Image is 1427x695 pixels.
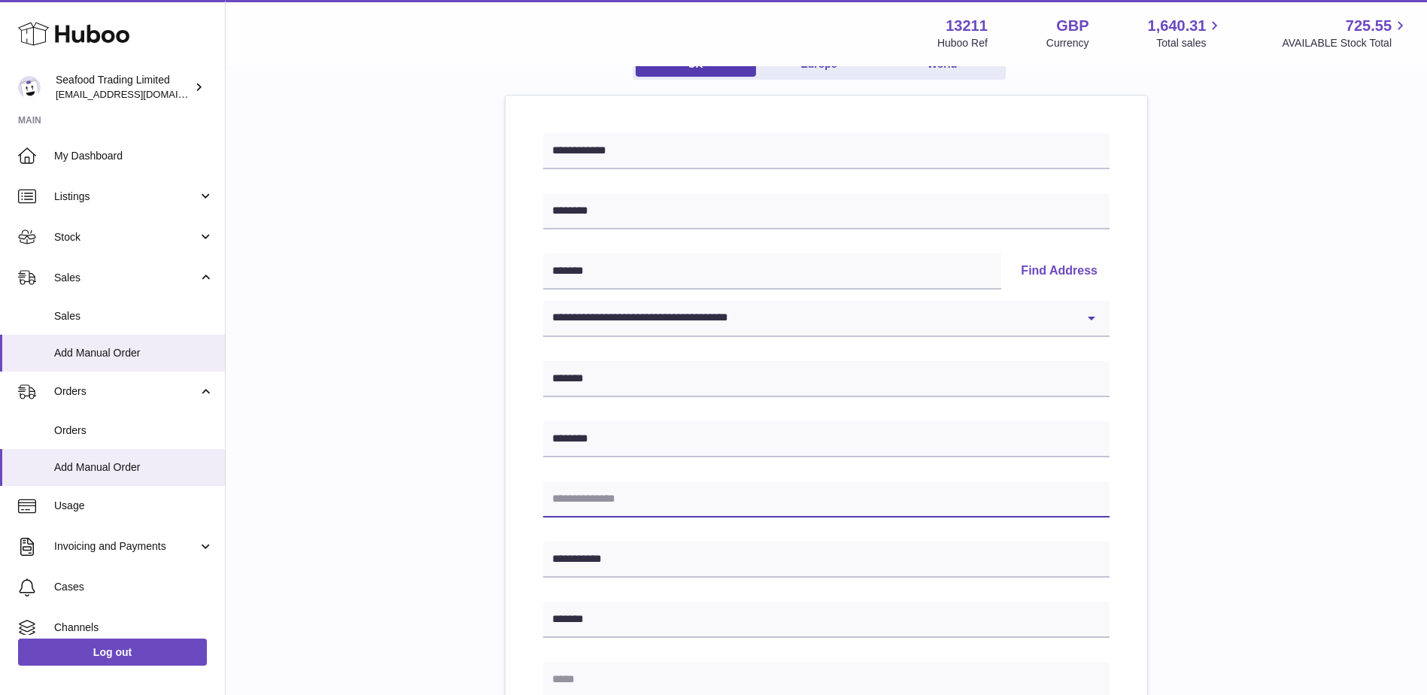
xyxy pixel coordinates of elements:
span: Usage [54,499,214,513]
a: 725.55 AVAILABLE Stock Total [1282,16,1409,50]
img: online@rickstein.com [18,76,41,99]
span: AVAILABLE Stock Total [1282,36,1409,50]
div: Huboo Ref [937,36,988,50]
button: Find Address [1009,253,1110,290]
a: 1,640.31 Total sales [1148,16,1224,50]
span: Orders [54,423,214,438]
span: Sales [54,309,214,323]
span: [EMAIL_ADDRESS][DOMAIN_NAME] [56,88,221,100]
span: Add Manual Order [54,346,214,360]
div: Currency [1046,36,1089,50]
span: Total sales [1156,36,1223,50]
span: Cases [54,580,214,594]
div: Seafood Trading Limited [56,73,191,102]
span: Add Manual Order [54,460,214,475]
span: Invoicing and Payments [54,539,198,554]
span: My Dashboard [54,149,214,163]
span: 1,640.31 [1148,16,1207,36]
a: Log out [18,639,207,666]
strong: 13211 [946,16,988,36]
span: Stock [54,230,198,244]
span: Orders [54,384,198,399]
span: Listings [54,190,198,204]
span: Sales [54,271,198,285]
span: 725.55 [1346,16,1392,36]
strong: GBP [1056,16,1088,36]
span: Channels [54,621,214,635]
